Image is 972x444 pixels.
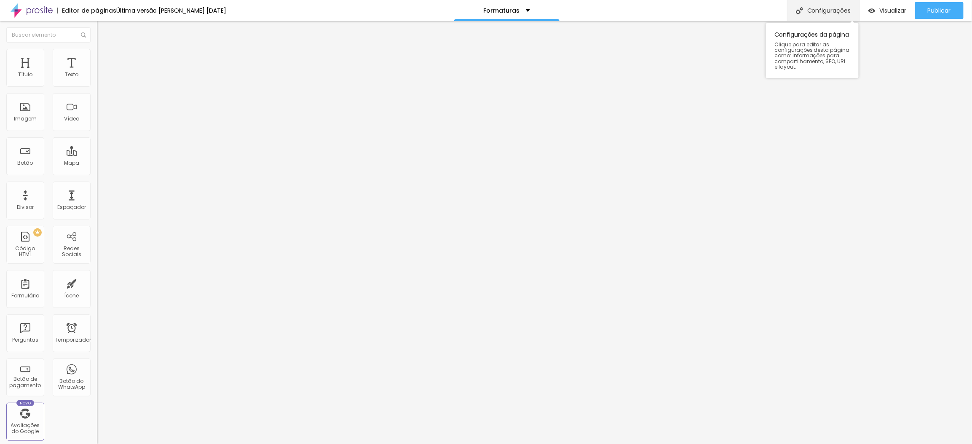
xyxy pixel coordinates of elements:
[12,336,38,343] font: Perguntas
[64,115,79,122] font: Vídeo
[11,292,39,299] font: Formulário
[55,336,91,343] font: Temporizador
[64,292,79,299] font: Ícone
[16,245,35,258] font: Código HTML
[483,6,519,15] font: Formaturas
[11,422,40,435] font: Avaliações do Google
[57,203,86,211] font: Espaçador
[116,6,226,15] font: Última versão [PERSON_NAME] [DATE]
[807,6,851,15] font: Configurações
[860,2,915,19] button: Visualizar
[915,2,964,19] button: Publicar
[81,32,86,37] img: Ícone
[64,159,79,166] font: Mapa
[796,7,803,14] img: Ícone
[58,377,85,391] font: Botão do WhatsApp
[20,401,31,406] font: Novo
[928,6,951,15] font: Publicar
[18,159,33,166] font: Botão
[774,30,849,39] font: Configurações da página
[10,375,41,388] font: Botão de pagamento
[6,27,91,43] input: Buscar elemento
[880,6,907,15] font: Visualizar
[18,71,32,78] font: Título
[62,245,81,258] font: Redes Sociais
[97,21,972,444] iframe: Editor
[868,7,876,14] img: view-1.svg
[14,115,37,122] font: Imagem
[62,6,116,15] font: Editor de páginas
[17,203,34,211] font: Divisor
[774,41,850,70] font: Clique para editar as configurações desta página como: Informações para compartilhamento, SEO, UR...
[65,71,78,78] font: Texto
